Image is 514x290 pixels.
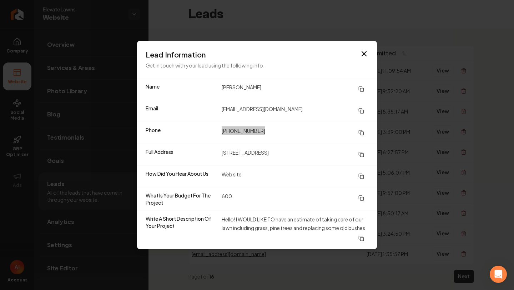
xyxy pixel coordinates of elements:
dt: Write A Short Description Of Your Project [146,215,216,245]
dd: [PHONE_NUMBER] [222,126,368,139]
dt: What Is Your Budget For The Project [146,192,216,206]
p: Get in touch with your lead using the following info. [146,61,368,70]
dd: [PERSON_NAME] [222,83,368,96]
dd: Web site [222,170,368,183]
dt: Phone [146,126,216,139]
dd: [EMAIL_ADDRESS][DOMAIN_NAME] [222,105,368,117]
dt: Email [146,105,216,117]
dt: How Did You Hear About Us [146,170,216,183]
dd: Hello! I WOULD LIKE TO have an estimate of taking care of our lawn including grass, pine trees an... [222,215,368,245]
dd: 600 [222,192,368,206]
dt: Name [146,83,216,96]
dt: Full Address [146,148,216,161]
h3: Lead Information [146,50,368,60]
dd: [STREET_ADDRESS] [222,148,368,161]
